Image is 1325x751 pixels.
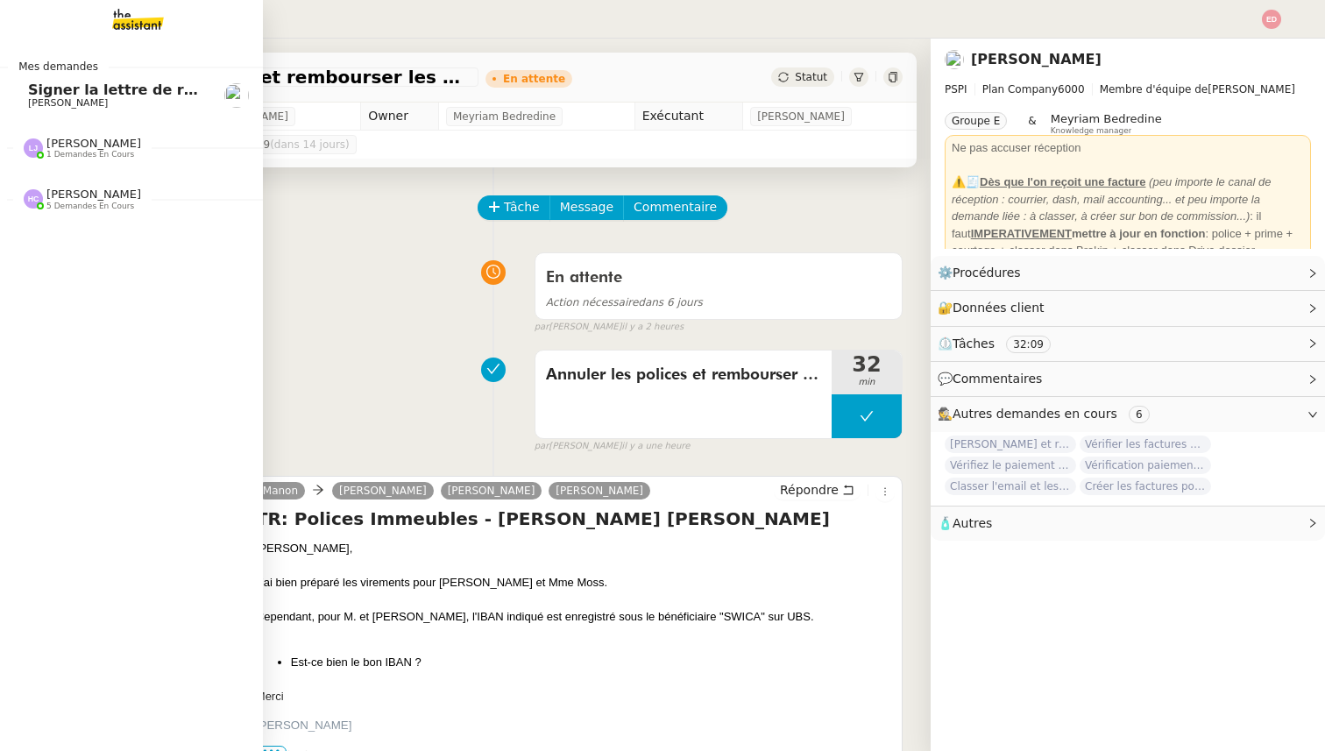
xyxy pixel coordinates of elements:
span: 🕵️ [938,407,1157,421]
td: Owner [361,103,439,131]
span: PSPI [945,83,967,96]
div: ⏲️Tâches 32:09 [931,327,1325,361]
span: Autres demandes en cours [953,407,1117,421]
span: Statut [795,71,827,83]
nz-tag: 32:09 [1006,336,1051,353]
span: Vérification paiements WYCC et MS [PERSON_NAME] [1080,457,1211,474]
span: [PERSON_NAME] et rembourser les polices d'assurance [91,68,471,86]
span: En attente [546,270,622,286]
small: [PERSON_NAME] [535,439,691,454]
nz-tag: 6 [1129,406,1150,423]
div: Cependant, pour M. et [PERSON_NAME], l'IBAN indiqué est enregistré sous le bénéficiaire "SWICA" s... [256,608,895,626]
span: 🧴 [938,516,992,530]
span: [PERSON_NAME] [46,188,141,201]
span: 32 [832,354,902,375]
span: par [535,439,549,454]
img: svg [1262,10,1281,29]
a: [PERSON_NAME] [332,483,434,499]
button: Tâche [478,195,550,220]
a: [PERSON_NAME] [971,51,1102,67]
span: min [832,375,902,390]
div: [PERSON_NAME], [256,540,895,557]
span: Annuler les polices et rembourser les clients [546,362,821,388]
strong: mettre à jour en fonction [971,227,1206,240]
span: 🔐 [938,298,1052,318]
span: 💬 [938,372,1050,386]
span: 1 demandes en cours [46,150,134,159]
div: 🧴Autres [931,507,1325,541]
span: Plan Company [982,83,1058,96]
a: Manon [256,483,305,499]
span: dans 6 jours [546,296,703,308]
span: Tâche [504,197,540,217]
span: (dans 14 jours) [270,138,350,151]
span: Créer les factures pour Coromandel [1080,478,1211,495]
div: ⚙️Procédures [931,256,1325,290]
a: [PERSON_NAME] [441,483,542,499]
div: Ne pas accuser réception [952,139,1304,157]
button: Commentaire [623,195,727,220]
span: Membre d'équipe de [1100,83,1208,96]
span: [PERSON_NAME] [757,108,845,125]
span: Commentaire [634,197,717,217]
em: (peu importe le canal de réception : courrier, dash, mail accounting... et peu importe la demande... [952,175,1272,223]
small: [PERSON_NAME] [535,320,684,335]
span: Tâches [953,337,995,351]
span: Autres [953,516,992,530]
h4: TR: Polices Immeubles - [PERSON_NAME] [PERSON_NAME] [256,507,895,531]
span: [PERSON_NAME] [256,719,352,732]
span: [DATE] 23:59 [201,136,350,153]
span: [PERSON_NAME] et relancez les impayés chez [PERSON_NAME] [945,436,1076,453]
u: IMPERATIVEMENT [971,227,1072,240]
span: il y a une heure [621,439,690,454]
img: svg [24,138,43,158]
img: users%2FNmPW3RcGagVdwlUj0SIRjiM8zA23%2Favatar%2Fb3e8f68e-88d8-429d-a2bd-00fb6f2d12db [945,50,964,69]
td: Exécutant [634,103,743,131]
u: Dès que l'on reçoit une facture [980,175,1145,188]
app-user-label: Knowledge manager [1051,112,1162,135]
span: [PERSON_NAME] [28,97,108,109]
span: Meyriam Bedredine [453,108,556,125]
span: ⏲️ [938,337,1066,351]
li: Est-ce bien le bon IBAN ? [291,654,895,671]
img: svg [24,189,43,209]
div: 🔐Données client [931,291,1325,325]
span: Signer la lettre de rémunération [28,81,285,98]
div: ⚠️🧾 : il faut : police + prime + courtage + classer dans Brokin + classer dans Drive dossier Fact... [952,174,1304,276]
span: Action nécessaire [546,296,639,308]
img: users%2FTDxDvmCjFdN3QFePFNGdQUcJcQk1%2Favatar%2F0cfb3a67-8790-4592-a9ec-92226c678442 [224,83,249,108]
span: Commentaires [953,372,1042,386]
span: [PERSON_NAME] [46,137,141,150]
span: [PERSON_NAME] [945,81,1311,98]
span: Classer l'email et les fichiers [945,478,1076,495]
span: Knowledge manager [1051,126,1132,136]
div: En attente [503,74,565,84]
div: J'ai bien préparé les virements pour [PERSON_NAME] et Mme Moss. [256,574,895,592]
span: 5 demandes en cours [46,202,134,211]
span: & [1028,112,1036,135]
a: [PERSON_NAME] [549,483,650,499]
div: Merci [256,688,895,705]
button: Répondre [774,480,861,499]
span: Vérifier les factures non réglées [1080,436,1211,453]
span: Procédures [953,266,1021,280]
span: il y a 2 heures [621,320,684,335]
div: 💬Commentaires [931,362,1325,396]
button: Message [549,195,624,220]
span: 6000 [1058,83,1085,96]
span: Mes demandes [8,58,109,75]
span: Données client [953,301,1045,315]
nz-tag: Groupe E [945,112,1007,130]
span: par [535,320,549,335]
div: 🕵️Autres demandes en cours 6 [931,397,1325,431]
span: Message [560,197,613,217]
span: Répondre [780,481,839,499]
span: Meyriam Bedredine [1051,112,1162,125]
span: Vérifiez le paiement du client [945,457,1076,474]
span: ⚙️ [938,263,1029,283]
